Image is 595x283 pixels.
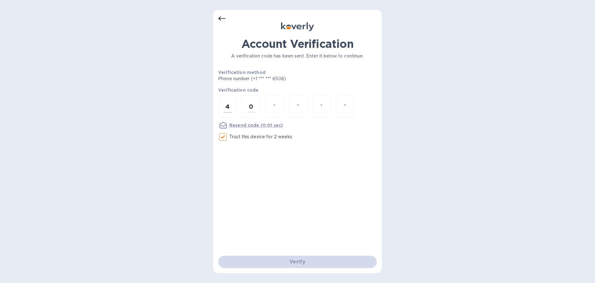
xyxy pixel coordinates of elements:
p: Trust this device for 2 weeks [229,134,292,140]
p: Verification code [218,87,377,93]
p: Phone number (+1 *** *** 6506) [218,75,333,82]
u: Resend code (0:01 sec) [229,123,283,128]
p: A verification code has been sent. Enter it below to continue. [218,53,377,59]
h1: Account Verification [218,37,377,50]
b: Verification method [218,70,266,75]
